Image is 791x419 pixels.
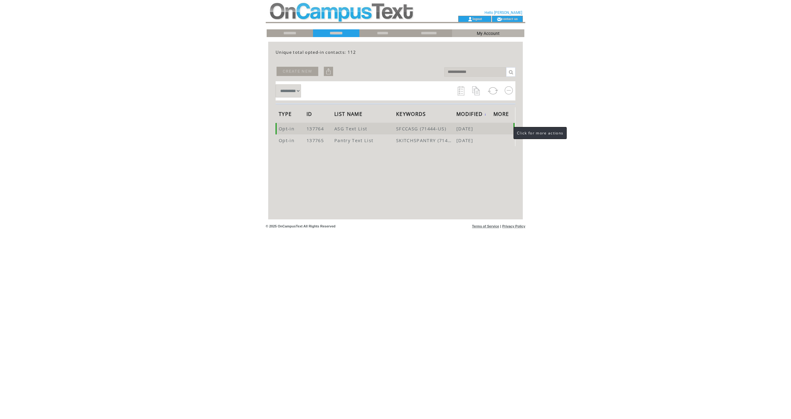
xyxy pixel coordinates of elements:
[477,31,500,36] span: My Account
[334,112,364,116] a: LIST NAME
[493,109,510,121] span: MORE
[279,109,293,121] span: TYPE
[307,112,314,116] a: ID
[501,17,518,21] a: contact us
[468,17,472,22] img: account_icon.gif
[472,224,499,228] a: Terms of Service
[325,68,332,74] img: upload.png
[307,137,325,143] span: 137765
[396,125,456,132] span: SFCCASG (71444-US)
[396,112,428,116] a: KEYWORDS
[279,112,293,116] a: TYPE
[277,67,318,76] a: CREATE NEW
[456,125,475,132] span: [DATE]
[334,137,375,143] span: Pantry Text List
[500,224,501,228] span: |
[334,109,364,121] span: LIST NAME
[396,137,456,143] span: SKITCHSPANTRY (71444-US)
[502,224,525,228] a: Privacy Policy
[266,224,336,228] span: © 2025 OnCampusText All Rights Reserved
[497,17,501,22] img: contact_us_icon.gif
[456,112,487,116] a: MODIFIED↓
[334,125,369,132] span: ASG Text List
[276,49,356,55] span: Unique total opted-in contacts: 112
[279,137,296,143] span: Opt-in
[517,130,563,136] span: Click for more actions
[396,109,428,121] span: KEYWORDS
[307,109,314,121] span: ID
[307,125,325,132] span: 137764
[472,17,482,21] a: logout
[484,11,522,15] span: Hello [PERSON_NAME]
[456,137,475,143] span: [DATE]
[279,125,296,132] span: Opt-in
[456,109,484,121] span: MODIFIED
